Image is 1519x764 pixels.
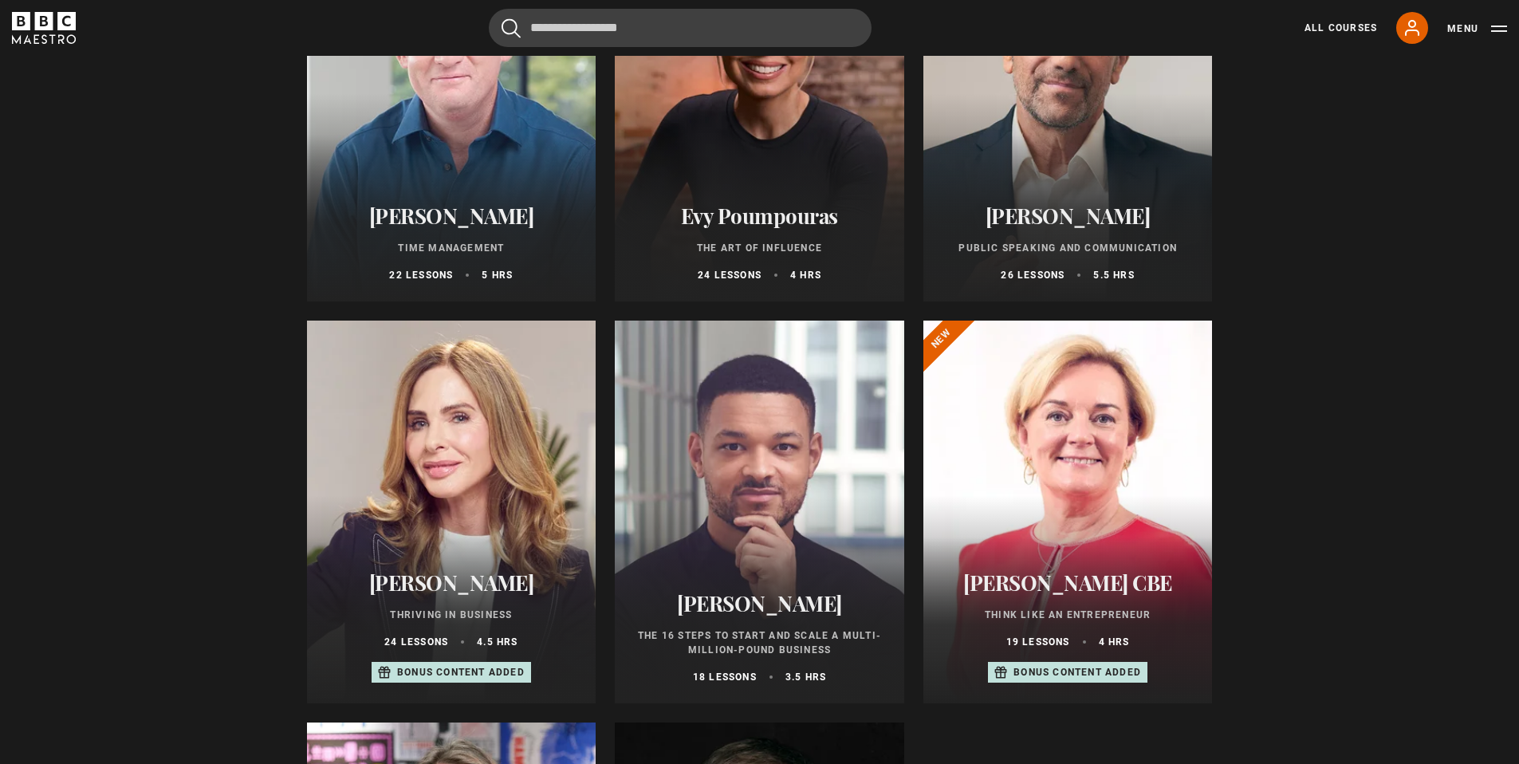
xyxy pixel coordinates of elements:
[1447,21,1507,37] button: Toggle navigation
[942,203,1194,228] h2: [PERSON_NAME]
[489,9,872,47] input: Search
[326,203,577,228] h2: [PERSON_NAME]
[482,268,513,282] p: 5 hrs
[615,321,904,703] a: [PERSON_NAME] The 16 Steps to Start and Scale a Multi-Million-Pound Business 18 lessons 3.5 hrs
[384,635,448,649] p: 24 lessons
[634,241,885,255] p: The Art of Influence
[397,665,525,679] p: Bonus content added
[942,570,1194,595] h2: [PERSON_NAME] CBE
[326,608,577,622] p: Thriving in Business
[923,321,1213,703] a: [PERSON_NAME] CBE Think Like an Entrepreneur 19 lessons 4 hrs Bonus content added New
[477,635,517,649] p: 4.5 hrs
[1001,268,1064,282] p: 26 lessons
[1093,268,1134,282] p: 5.5 hrs
[1006,635,1070,649] p: 19 lessons
[326,241,577,255] p: Time Management
[693,670,757,684] p: 18 lessons
[502,18,521,38] button: Submit the search query
[389,268,453,282] p: 22 lessons
[942,608,1194,622] p: Think Like an Entrepreneur
[785,670,826,684] p: 3.5 hrs
[942,241,1194,255] p: Public Speaking and Communication
[698,268,761,282] p: 24 lessons
[790,268,821,282] p: 4 hrs
[307,321,596,703] a: [PERSON_NAME] Thriving in Business 24 lessons 4.5 hrs Bonus content added
[634,203,885,228] h2: Evy Poumpouras
[1013,665,1141,679] p: Bonus content added
[326,570,577,595] h2: [PERSON_NAME]
[1099,635,1130,649] p: 4 hrs
[1305,21,1377,35] a: All Courses
[634,628,885,657] p: The 16 Steps to Start and Scale a Multi-Million-Pound Business
[634,591,885,616] h2: [PERSON_NAME]
[12,12,76,44] svg: BBC Maestro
